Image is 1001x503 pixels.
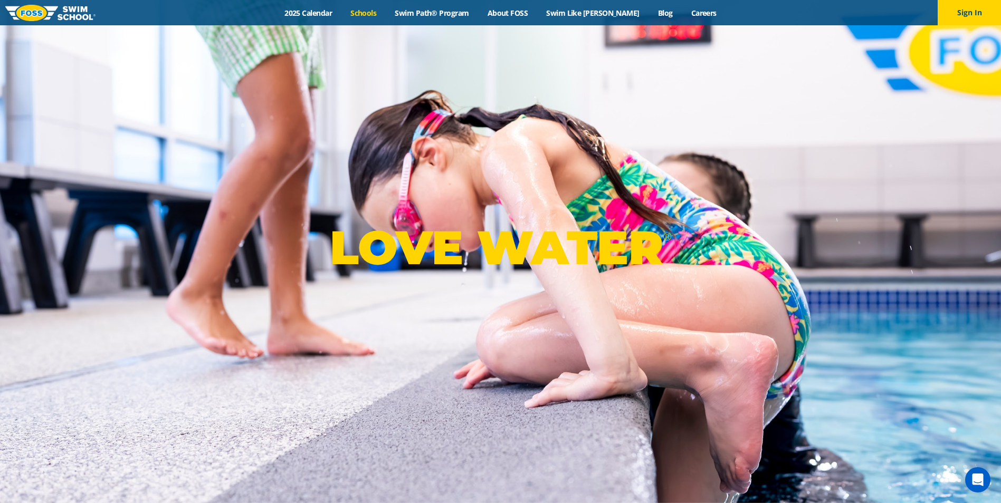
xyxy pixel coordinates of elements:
sup: ® [663,230,671,243]
a: Careers [682,8,726,18]
p: LOVE WATER [330,219,671,276]
a: Blog [649,8,682,18]
img: FOSS Swim School Logo [5,5,96,21]
a: 2025 Calendar [275,8,341,18]
a: Swim Like [PERSON_NAME] [537,8,649,18]
div: Open Intercom Messenger [965,467,990,492]
a: Swim Path® Program [386,8,478,18]
a: About FOSS [478,8,537,18]
a: Schools [341,8,386,18]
